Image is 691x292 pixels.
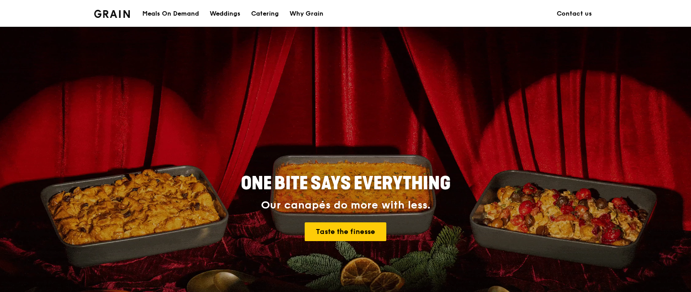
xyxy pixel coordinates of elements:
span: ONE BITE SAYS EVERYTHING [241,173,451,194]
a: Weddings [204,0,246,27]
div: Why Grain [290,0,323,27]
div: Weddings [210,0,240,27]
a: Taste the finesse [305,222,386,241]
a: Why Grain [284,0,329,27]
div: Our canapés do more with less. [185,199,506,212]
a: Contact us [551,0,597,27]
div: Meals On Demand [142,0,199,27]
img: Grain [94,10,130,18]
div: Catering [251,0,279,27]
a: Catering [246,0,284,27]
